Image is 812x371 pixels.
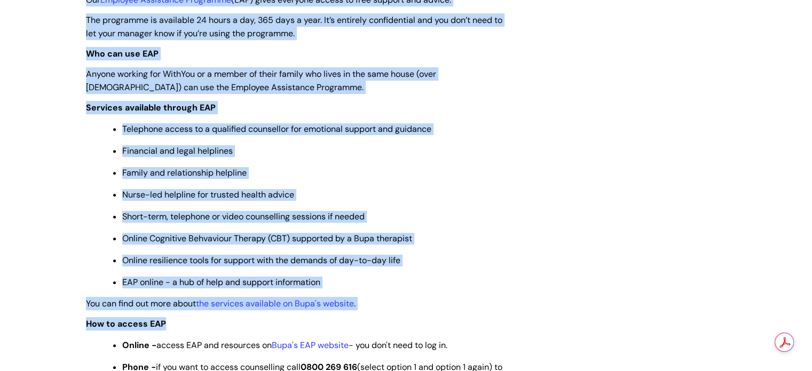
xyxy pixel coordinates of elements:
span: Telephone access to a qualified counsellor for emotional support and guidance [122,123,431,135]
span: EAP online - a hub of help and support information [122,277,320,288]
strong: Services available through EAP [86,102,216,113]
span: The programme is available 24 hours a day, 365 days a year. It’s entirely confidential and you do... [86,14,502,39]
span: Financial and legal helplines [122,145,233,156]
span: Short-term, telephone or video counselling sessions if needed [122,211,365,222]
span: Online Cognitive Behvaviour Therapy (CBT) supported by a Bupa therapist [122,233,412,244]
a: Bupa's EAP website [272,340,349,351]
span: Nurse-led helpline for trusted health advice [122,189,294,200]
span: Family and relationship helpline [122,167,247,178]
span: You can find out more about . [86,298,356,309]
span: Anyone working for WithYou or a member of their family who lives in the same house (over [DEMOGRA... [86,68,436,93]
span: access EAP and resources on - you don't need to log in. [122,340,447,351]
strong: How to access EAP [86,318,166,329]
a: the services available on Bupa's website [196,298,354,309]
strong: Online - [122,340,156,351]
span: Online resilience tools for support with the demands of day-to-day life [122,255,400,266]
strong: Who can use EAP [86,48,159,59]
